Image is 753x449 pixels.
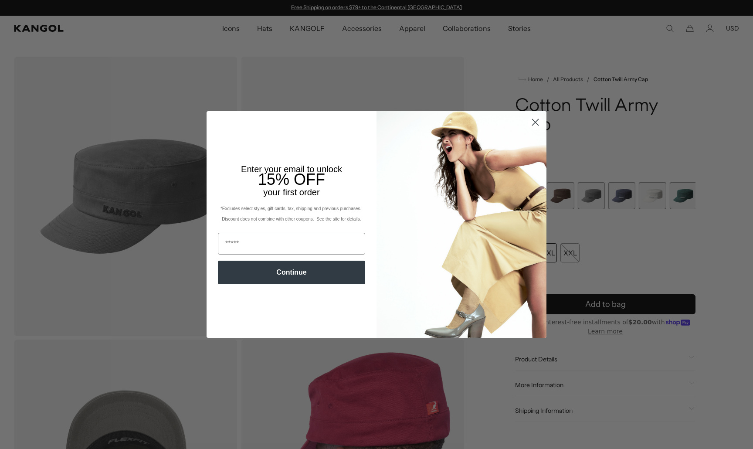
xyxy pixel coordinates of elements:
[263,187,319,197] span: your first order
[258,170,325,188] span: 15% OFF
[376,111,546,338] img: 93be19ad-e773-4382-80b9-c9d740c9197f.jpeg
[241,164,342,174] span: Enter your email to unlock
[528,115,543,130] button: Close dialog
[218,233,365,255] input: Email
[220,206,363,221] span: *Excludes select styles, gift cards, tax, shipping and previous purchases. Discount does not comb...
[218,261,365,284] button: Continue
